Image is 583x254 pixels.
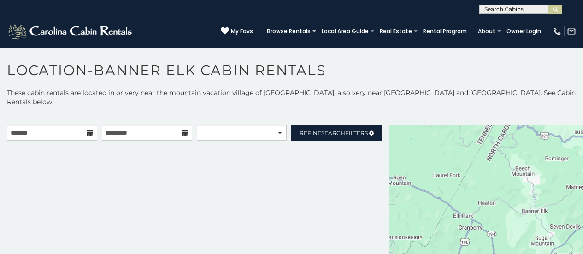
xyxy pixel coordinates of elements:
img: mail-regular-white.png [567,27,576,36]
span: Search [321,130,345,136]
span: My Favs [231,27,253,35]
a: Rental Program [418,25,471,38]
a: Browse Rentals [262,25,315,38]
a: Real Estate [375,25,417,38]
a: My Favs [221,27,253,36]
img: White-1-2.png [7,22,135,41]
a: About [473,25,500,38]
a: Local Area Guide [317,25,373,38]
img: phone-regular-white.png [553,27,562,36]
a: RefineSearchFilters [291,125,382,141]
a: Owner Login [502,25,546,38]
span: Refine Filters [300,130,368,136]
